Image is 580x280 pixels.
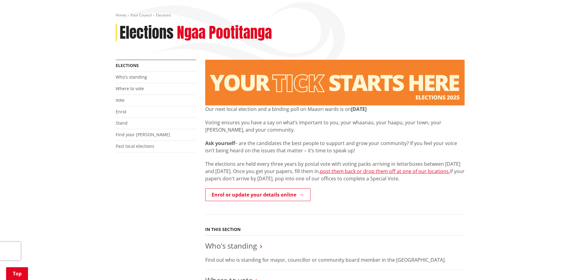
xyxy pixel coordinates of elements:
[116,109,126,115] a: Enrol
[205,256,465,264] p: Find out who is standing for mayor, councillor or community board member in the [GEOGRAPHIC_DATA].
[320,168,450,175] a: post them back or drop them off at one of our locations.
[205,160,465,182] p: The elections are held every three years by postal vote with voting packs arriving in letterboxes...
[351,106,367,112] strong: [DATE]
[177,24,272,42] h2: Ngaa Pootitanga
[116,86,144,91] a: Where to vote
[116,143,154,149] a: Past local elections
[116,120,128,126] a: Stand
[205,140,235,147] strong: Ask yourself
[120,24,174,42] h1: Elections
[116,74,147,80] a: Who's standing
[130,12,152,18] a: Your Council
[156,12,171,18] span: Elections
[116,12,126,18] a: Home
[116,13,465,18] nav: breadcrumb
[116,62,139,68] a: Elections
[205,188,311,201] a: Enrol or update your details online
[6,267,28,280] a: Top
[116,132,170,137] a: Find your [PERSON_NAME]
[205,60,465,105] img: Elections - Website banner
[205,105,465,113] p: Our next local election and a binding poll on Maaori wards is on
[205,227,241,232] h5: In this section
[552,254,574,276] iframe: Messenger Launcher
[205,241,257,251] a: Who's standing
[205,140,465,154] p: – are the candidates the best people to support and grow your community? If you feel your voice i...
[205,119,465,133] p: Voting ensures you have a say on what’s important to you, your whaanau, your haapu, your town, yo...
[116,97,125,103] a: Vote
